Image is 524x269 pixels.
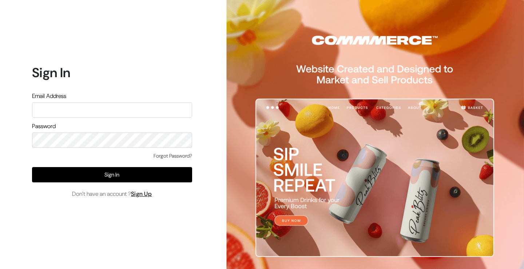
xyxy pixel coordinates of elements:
[131,190,152,198] a: Sign Up
[32,92,66,100] label: Email Address
[32,122,56,131] label: Password
[154,152,192,160] a: Forgot Password?
[32,167,192,182] button: Sign In
[72,190,152,198] span: Don’t have an account ?
[32,65,192,80] h1: Sign In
